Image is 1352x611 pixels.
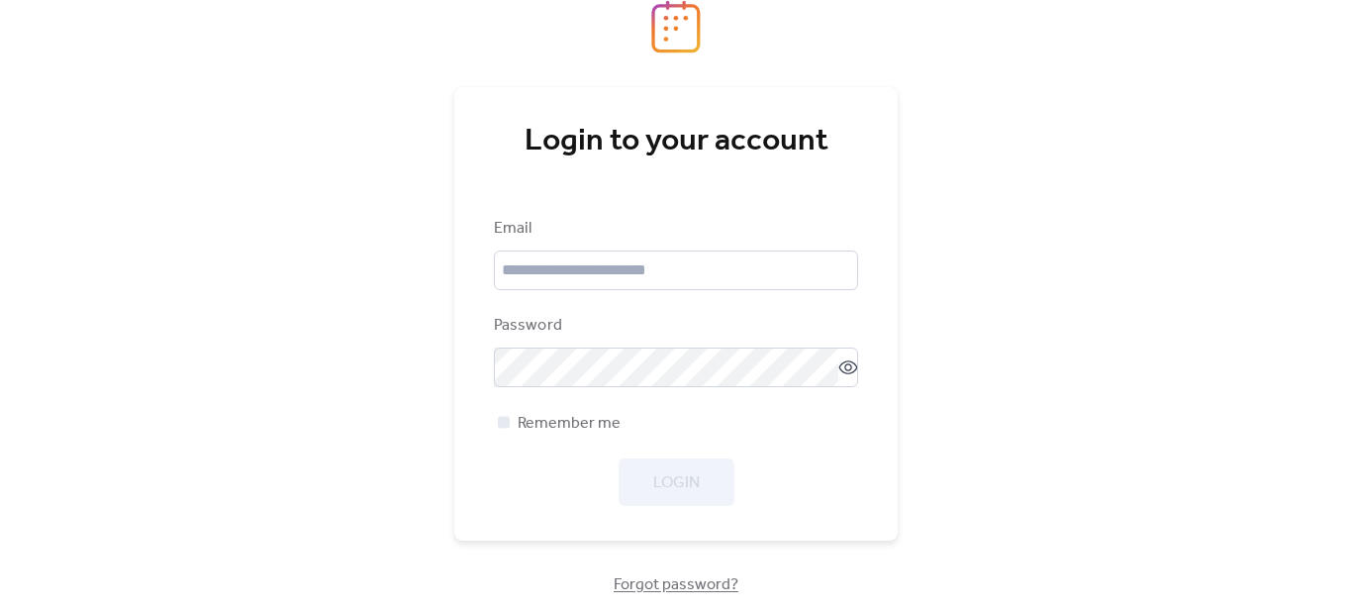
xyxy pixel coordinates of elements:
a: Forgot password? [614,579,738,590]
div: Login to your account [494,122,858,161]
div: Email [494,217,854,241]
div: Password [494,314,854,338]
span: Forgot password? [614,573,738,597]
span: Remember me [518,412,621,436]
